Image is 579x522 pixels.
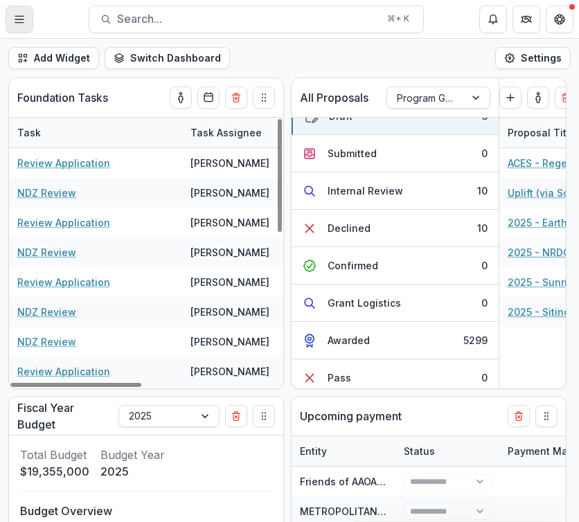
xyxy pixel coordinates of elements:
[555,87,577,109] button: Delete card
[481,370,488,385] div: 0
[20,463,89,480] p: $19,355,000
[190,334,269,349] div: [PERSON_NAME]
[17,275,110,289] a: Review Application
[6,6,33,33] button: Toggle Menu
[182,118,286,147] div: Task Assignee
[190,215,269,230] div: [PERSON_NAME]
[253,405,275,427] button: Drag
[495,47,571,69] button: Settings
[481,146,488,161] div: 0
[182,125,270,140] div: Task Assignee
[9,118,182,147] div: Task
[300,89,368,106] p: All Proposals
[190,305,269,319] div: [PERSON_NAME]
[17,364,110,379] a: Review Application
[499,87,522,109] button: Create Proposal
[328,370,351,385] div: Pass
[17,245,76,260] a: NDZ Review
[190,245,269,260] div: [PERSON_NAME]
[479,6,507,33] button: Notifications
[190,364,269,379] div: [PERSON_NAME]
[190,156,269,170] div: [PERSON_NAME]
[328,183,403,198] div: Internal Review
[328,333,370,348] div: Awarded
[17,399,113,433] p: Fiscal Year Budget
[328,296,401,310] div: Grant Logistics
[20,447,89,463] p: Total Budget
[17,334,76,349] a: NDZ Review
[481,258,488,273] div: 0
[190,275,269,289] div: [PERSON_NAME]
[292,247,499,285] button: Confirmed0
[17,186,76,200] a: NDZ Review
[17,156,110,170] a: Review Application
[384,11,412,26] div: ⌘ + K
[292,444,335,458] div: Entity
[100,463,165,480] p: 2025
[17,305,76,319] a: NDZ Review
[292,436,395,466] div: Entity
[190,186,269,200] div: [PERSON_NAME]
[117,12,379,26] span: Search...
[105,47,230,69] button: Switch Dashboard
[477,183,488,198] div: 10
[395,444,443,458] div: Status
[300,476,479,487] a: Friends of AAOA/[GEOGRAPHIC_DATA]
[100,447,165,463] p: Budget Year
[292,135,499,172] button: Submitted0
[463,333,488,348] div: 5299
[253,87,275,109] button: Drag
[546,6,573,33] button: Get Help
[9,125,49,140] div: Task
[292,172,499,210] button: Internal Review10
[535,405,558,427] button: Drag
[225,405,247,427] button: Delete card
[395,436,499,466] div: Status
[300,408,402,424] p: Upcoming payment
[513,6,540,33] button: Partners
[477,221,488,235] div: 10
[292,322,499,359] button: Awarded5299
[328,221,371,235] div: Declined
[481,296,488,310] div: 0
[292,359,499,397] button: Pass0
[225,87,247,109] button: Delete card
[328,258,378,273] div: Confirmed
[292,210,499,247] button: Declined10
[170,87,192,109] button: toggle-assigned-to-me
[292,285,499,322] button: Grant Logistics0
[508,405,530,427] button: Delete card
[17,215,110,230] a: Review Application
[17,89,108,106] p: Foundation Tasks
[300,505,501,517] a: METROPOLITAN OPERA ASSOCIATION INC
[89,6,424,33] button: Search...
[527,87,549,109] button: toggle-assigned-to-me
[197,87,220,109] button: Calendar
[8,47,99,69] button: Add Widget
[20,503,272,519] p: Budget Overview
[328,146,377,161] div: Submitted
